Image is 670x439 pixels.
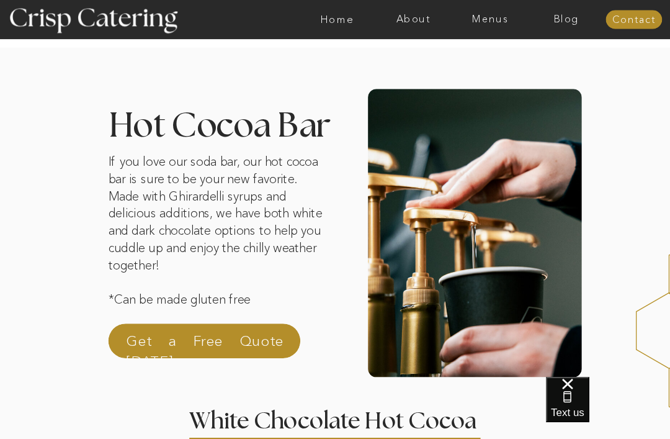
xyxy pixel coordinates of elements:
a: About [375,14,452,25]
a: Home [299,14,375,25]
p: If you love our soda bar, our hot cocoa bar is sure to be your new favorite. Made with Ghirardell... [109,153,325,280]
a: Contact [606,14,663,25]
a: Menus [452,14,528,25]
iframe: podium webchat widget bubble [546,377,670,439]
a: Blog [528,14,604,25]
a: Get a Free Quote [DATE] [126,331,283,358]
h3: White Chocolate Hot Cocoa [189,410,481,438]
h2: Hot Cocoa Bar [109,109,336,177]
